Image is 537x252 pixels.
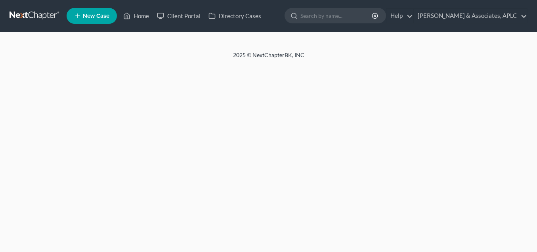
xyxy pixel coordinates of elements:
a: [PERSON_NAME] & Associates, APLC [414,9,527,23]
a: Help [386,9,413,23]
span: New Case [83,13,109,19]
a: Directory Cases [204,9,265,23]
input: Search by name... [300,8,373,23]
a: Home [119,9,153,23]
div: 2025 © NextChapterBK, INC [43,51,495,65]
a: Client Portal [153,9,204,23]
